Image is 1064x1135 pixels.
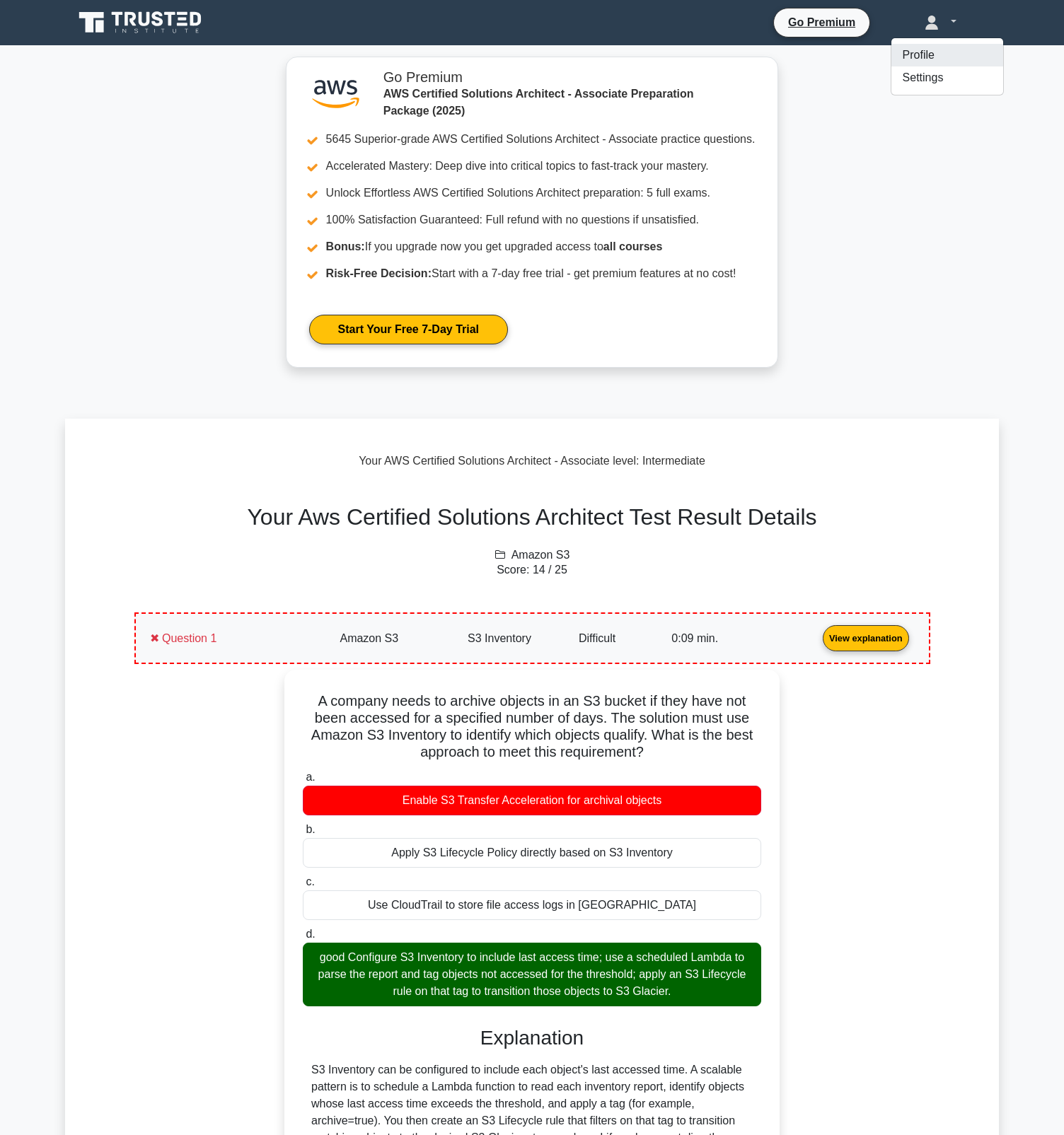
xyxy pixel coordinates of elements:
span: a. [306,771,315,783]
span: b. [306,823,315,835]
a: Settings [891,66,1003,89]
h3: Explanation [311,1026,753,1050]
div: : Intermediate [65,453,999,470]
h2: Your Aws Certified Solutions Architect Test Result Details [126,504,939,530]
h6: Amazon S3 [126,548,939,561]
span: Your AWS Certified Solutions Architect - Associate level [359,455,636,467]
a: Profile [891,44,1003,66]
a: Start Your Free 7-Day Trial [309,315,508,344]
span: d. [306,928,315,940]
a: Go Premium [780,13,864,31]
div: good Configure S3 Inventory to include last access time; use a scheduled Lambda to parse the repo... [303,943,761,1006]
div: Enable S3 Transfer Acceleration for archival objects [303,786,761,815]
span: c. [306,875,314,887]
h5: A company needs to archive objects in an S3 bucket if they have not been accessed for a specified... [301,692,763,760]
div: Use CloudTrail to store file access logs in [GEOGRAPHIC_DATA] [303,890,761,920]
a: View explanation [817,631,915,644]
div: Apply S3 Lifecycle Policy directly based on S3 Inventory [303,838,761,868]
